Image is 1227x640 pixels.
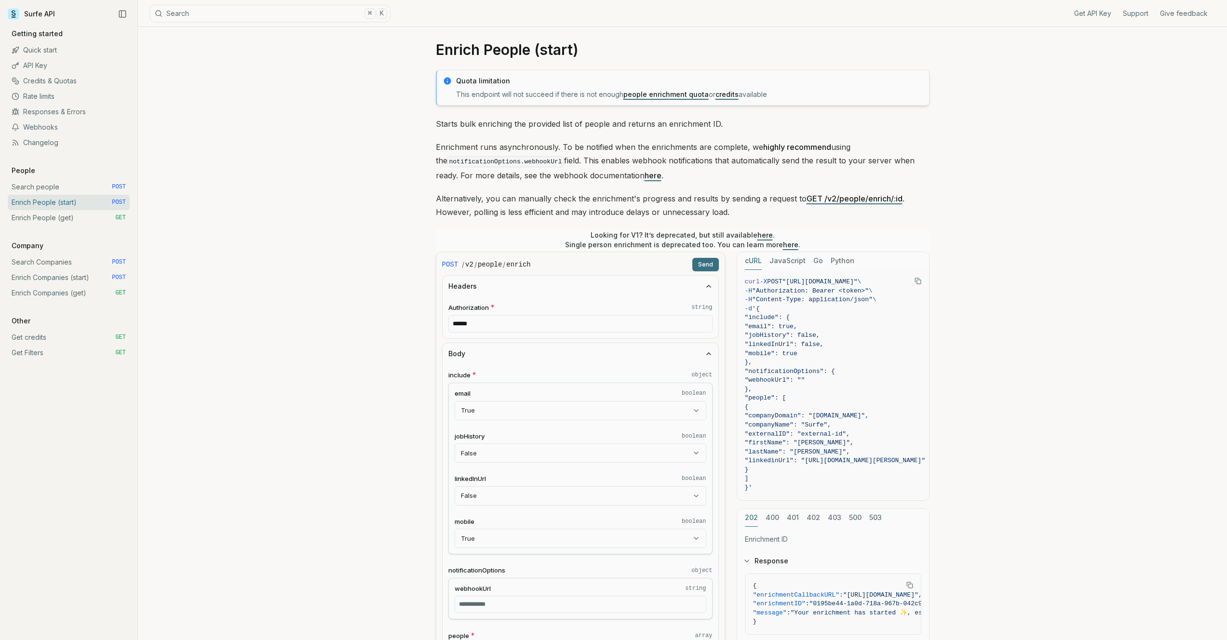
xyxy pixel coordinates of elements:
[769,252,806,270] button: JavaScript
[8,89,130,104] a: Rate limits
[745,368,835,375] span: "notificationOptions": {
[745,466,749,473] span: }
[745,484,753,491] span: }'
[8,29,67,39] p: Getting started
[753,591,839,599] span: "enrichmentCallbackURL"
[8,58,130,73] a: API Key
[474,260,477,269] span: /
[8,195,130,210] a: Enrich People (start) POST
[715,90,739,98] a: credits
[112,199,126,206] span: POST
[911,274,925,288] button: Copy Text
[753,618,757,625] span: }
[745,323,797,330] span: "email": true,
[745,252,762,270] button: cURL
[752,305,760,312] span: '{
[112,183,126,191] span: POST
[782,278,858,285] span: "[URL][DOMAIN_NAME]"
[478,260,502,269] code: people
[745,350,797,357] span: "mobile": true
[745,509,758,527] button: 202
[760,278,768,285] span: -X
[873,296,876,303] span: \
[8,120,130,135] a: Webhooks
[745,475,749,482] span: ]
[448,566,505,575] span: notificationOptions
[8,241,47,251] p: Company
[8,135,130,150] a: Changelog
[1074,9,1111,18] a: Get API Key
[436,192,930,219] p: Alternatively, you can manually check the enrichment's progress and results by sending a request ...
[8,42,130,58] a: Quick start
[682,518,706,525] code: boolean
[8,73,130,89] a: Credits & Quotas
[455,389,471,398] span: email
[745,296,753,303] span: -H
[807,194,903,203] a: GET /v2/people/enrich/:id
[462,260,464,269] span: /
[745,457,925,464] span: "linkedinUrl": "[URL][DOMAIN_NAME][PERSON_NAME]"
[8,330,130,345] a: Get credits GET
[918,591,922,599] span: ,
[112,274,126,281] span: POST
[691,567,712,574] code: object
[8,104,130,120] a: Responses & Errors
[8,345,130,360] a: Get Filters GET
[839,591,843,599] span: :
[745,403,749,411] span: {
[465,260,473,269] code: v2
[745,359,753,366] span: },
[8,316,34,326] p: Other
[455,474,486,483] span: linkedInUrl
[115,7,130,21] button: Collapse Sidebar
[377,8,387,19] kbd: K
[115,333,126,341] span: GET
[763,142,831,152] strong: highly recommend
[745,439,854,446] span: "firstName": "[PERSON_NAME]",
[436,117,930,131] p: Starts bulk enriching the provided list of people and returns an enrichment ID.
[456,76,923,86] p: Quota limitation
[447,156,564,167] code: notificationOptions.webhookUrl
[682,432,706,440] code: boolean
[442,260,458,269] span: POST
[623,90,709,98] a: people enrichment quota
[8,7,55,21] a: Surfe API
[503,260,505,269] span: /
[745,314,790,321] span: "include": {
[691,304,712,311] code: string
[115,214,126,222] span: GET
[456,90,923,99] p: This endpoint will not succeed if there is not enough or available
[436,140,930,182] p: Enrichment runs asynchronously. To be notified when the enrichments are complete, we using the fi...
[828,509,841,527] button: 403
[455,584,491,593] span: webhookUrl
[8,270,130,285] a: Enrich Companies (start) POST
[115,349,126,357] span: GET
[364,8,375,19] kbd: ⌘
[869,287,873,294] span: \
[565,230,800,250] p: Looking for V1? It’s deprecated, but still available . Single person enrichment is deprecated too...
[8,210,130,226] a: Enrich People (get) GET
[1160,9,1208,18] a: Give feedback
[813,252,823,270] button: Go
[8,285,130,301] a: Enrich Companies (get) GET
[869,509,882,527] button: 503
[745,534,921,544] p: Enrichment ID
[448,371,471,380] span: include
[787,509,799,527] button: 401
[757,231,773,239] a: here
[767,278,782,285] span: POST
[506,260,530,269] code: enrich
[806,600,809,607] span: :
[745,421,831,428] span: "companyName": "Surfe",
[766,509,779,527] button: 400
[745,386,753,393] span: },
[745,412,869,419] span: "companyDomain": "[DOMAIN_NAME]",
[849,509,862,527] button: 500
[691,371,712,379] code: object
[682,475,706,482] code: boolean
[455,517,474,526] span: mobile
[115,289,126,297] span: GET
[807,509,820,527] button: 402
[645,171,661,180] a: here
[685,585,706,592] code: string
